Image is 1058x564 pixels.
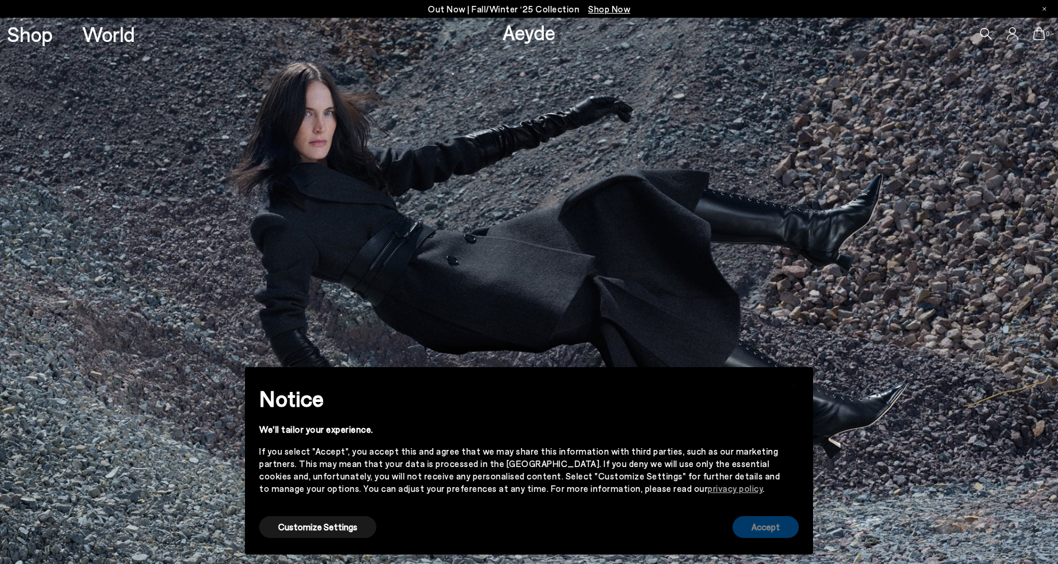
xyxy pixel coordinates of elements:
button: Accept [733,516,799,538]
a: 0 [1033,27,1045,40]
button: Customize Settings [259,516,376,538]
a: World [82,24,135,44]
a: privacy policy [708,483,763,494]
span: × [790,376,798,393]
span: 0 [1045,31,1051,37]
span: Navigate to /collections/new-in [588,4,630,14]
h2: Notice [259,383,780,414]
a: Shop [7,24,53,44]
div: We'll tailor your experience. [259,423,780,436]
button: Close this notice [780,371,808,399]
div: If you select "Accept", you accept this and agree that we may share this information with third p... [259,445,780,495]
a: Aeyde [502,20,556,44]
p: Out Now | Fall/Winter ‘25 Collection [428,2,630,17]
